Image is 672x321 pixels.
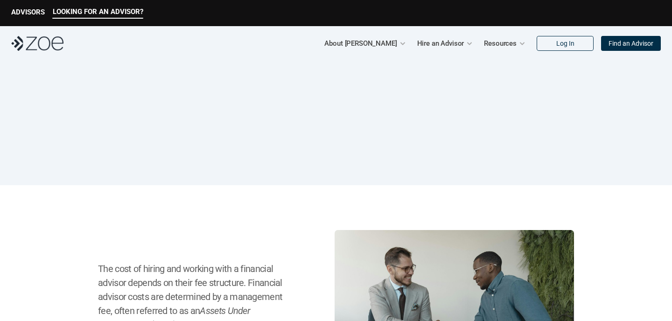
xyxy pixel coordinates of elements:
[601,36,661,51] a: Find an Advisor
[11,8,45,16] p: ADVISORS
[53,7,143,16] p: LOOKING FOR AN ADVISOR?
[609,40,653,48] p: Find an Advisor
[556,40,574,48] p: Log In
[484,36,517,50] p: Resources
[537,36,594,51] a: Log In
[417,36,464,50] p: Hire an Advisor
[324,36,397,50] p: About [PERSON_NAME]
[116,107,556,139] h1: How Much Does a Financial Advisor Cost?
